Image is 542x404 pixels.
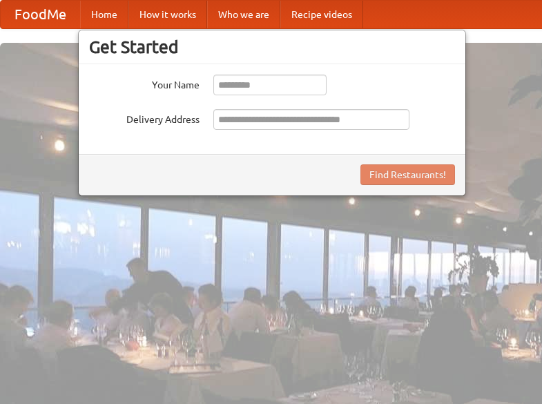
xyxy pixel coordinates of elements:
[207,1,280,28] a: Who we are
[280,1,363,28] a: Recipe videos
[89,109,200,126] label: Delivery Address
[128,1,207,28] a: How it works
[89,75,200,92] label: Your Name
[89,37,455,57] h3: Get Started
[360,164,455,185] button: Find Restaurants!
[1,1,80,28] a: FoodMe
[80,1,128,28] a: Home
